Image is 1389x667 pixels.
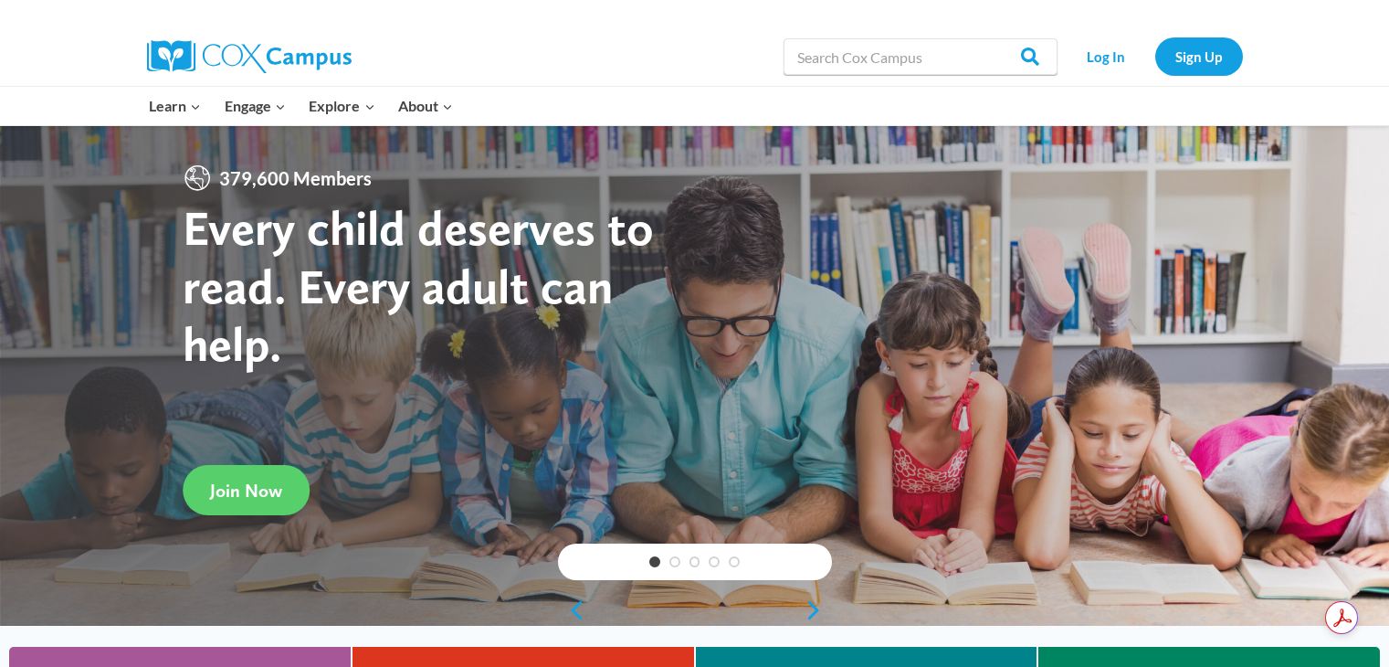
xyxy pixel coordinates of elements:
[309,94,374,118] span: Explore
[147,40,352,73] img: Cox Campus
[558,599,585,621] a: previous
[1155,37,1243,75] a: Sign Up
[805,599,832,621] a: next
[149,94,201,118] span: Learn
[398,94,453,118] span: About
[225,94,286,118] span: Engage
[784,38,1058,75] input: Search Cox Campus
[709,556,720,567] a: 4
[1067,37,1146,75] a: Log In
[558,592,832,629] div: content slider buttons
[729,556,740,567] a: 5
[1067,37,1243,75] nav: Secondary Navigation
[689,556,700,567] a: 3
[183,198,654,373] strong: Every child deserves to read. Every adult can help.
[212,164,379,193] span: 379,600 Members
[183,465,310,515] a: Join Now
[669,556,680,567] a: 2
[138,87,465,125] nav: Primary Navigation
[210,480,282,502] span: Join Now
[649,556,660,567] a: 1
